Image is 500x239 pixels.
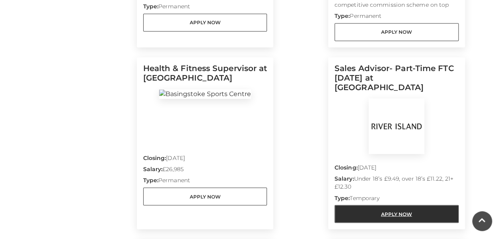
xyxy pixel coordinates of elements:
strong: Salary: [335,175,354,182]
a: Apply Now [143,187,267,205]
h5: Health & Fitness Supervisor at [GEOGRAPHIC_DATA] [143,64,267,89]
p: Permanent [335,12,459,23]
p: £26,985 [143,165,267,176]
strong: Type: [335,194,350,201]
strong: Type: [335,12,350,19]
p: Permanent [143,2,267,13]
p: Temporary [335,194,459,205]
strong: Closing: [335,164,358,171]
p: Under 18’s £9.49, over 18’s £11.22, 21+ £12.30 [335,175,459,194]
a: Apply Now [335,23,459,41]
a: Apply Now [335,205,459,223]
p: [DATE] [143,154,267,165]
strong: Salary: [143,166,163,173]
a: Apply Now [143,13,267,31]
p: Permanent [143,176,267,187]
strong: Closing: [143,154,166,162]
strong: Type: [143,3,158,10]
h5: Sales Advisor- Part-Time FTC [DATE] at [GEOGRAPHIC_DATA] [335,64,459,98]
img: River Island [369,98,424,154]
img: Basingstoke Sports Centre [159,89,251,99]
strong: Type: [143,177,158,184]
p: [DATE] [335,164,459,175]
